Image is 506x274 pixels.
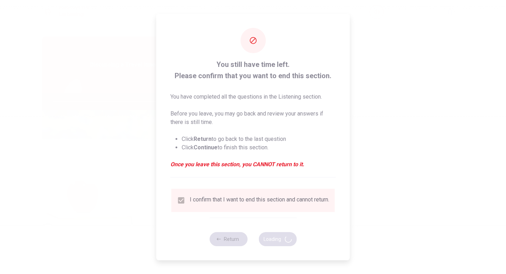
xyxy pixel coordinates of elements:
[194,136,212,142] strong: Return
[170,59,336,81] span: You still have time left. Please confirm that you want to end this section.
[170,93,336,101] p: You have completed all the questions in the Listening section.
[182,135,336,143] li: Click to go back to the last question
[194,144,218,151] strong: Continue
[209,232,247,246] button: Return
[190,196,329,205] div: I confirm that I want to end this section and cannot return.
[182,143,336,152] li: Click to finish this section.
[259,232,297,246] button: Loading
[170,110,336,126] p: Before you leave, you may go back and review your answers if there is still time.
[170,160,336,169] em: Once you leave this section, you CANNOT return to it.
